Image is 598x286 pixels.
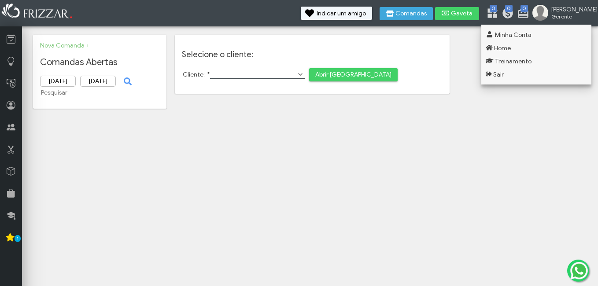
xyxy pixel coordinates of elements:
[40,88,161,97] input: Pesquisar
[481,68,591,81] a: Sair
[494,44,511,52] span: Home
[40,57,159,68] h2: Comandas Abertas
[505,5,513,12] span: 0
[493,71,504,78] span: Sair
[481,28,591,41] a: Minha Conta
[120,75,133,88] button: ui-button
[502,7,510,21] a: 0
[15,235,21,242] span: 1
[490,5,497,12] span: 0
[495,58,532,65] span: Treinamento
[309,68,398,81] button: Abrir [GEOGRAPHIC_DATA]
[481,55,591,68] a: Treinamento
[183,71,210,78] label: Cliente:
[495,31,532,39] span: Minha Conta
[568,260,590,281] img: whatsapp.png
[315,68,391,81] span: Abrir [GEOGRAPHIC_DATA]
[317,11,366,17] span: Indicar um amigo
[435,7,479,20] button: Gaveta
[380,7,433,20] button: Comandas
[486,7,495,21] a: 0
[551,6,591,13] span: [PERSON_NAME]
[301,7,372,20] button: Indicar um amigo
[126,75,127,88] span: ui-button
[395,11,427,17] span: Comandas
[551,13,591,20] span: Gerente
[40,42,89,49] a: Nova Comanda +
[532,5,594,22] a: [PERSON_NAME] Gerente
[520,5,528,12] span: 0
[451,11,473,17] span: Gaveta
[182,50,443,59] h3: Selecione o cliente:
[517,7,526,21] a: 0
[80,76,116,87] input: Data Final
[296,70,305,79] button: Show Options
[481,41,591,55] a: Home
